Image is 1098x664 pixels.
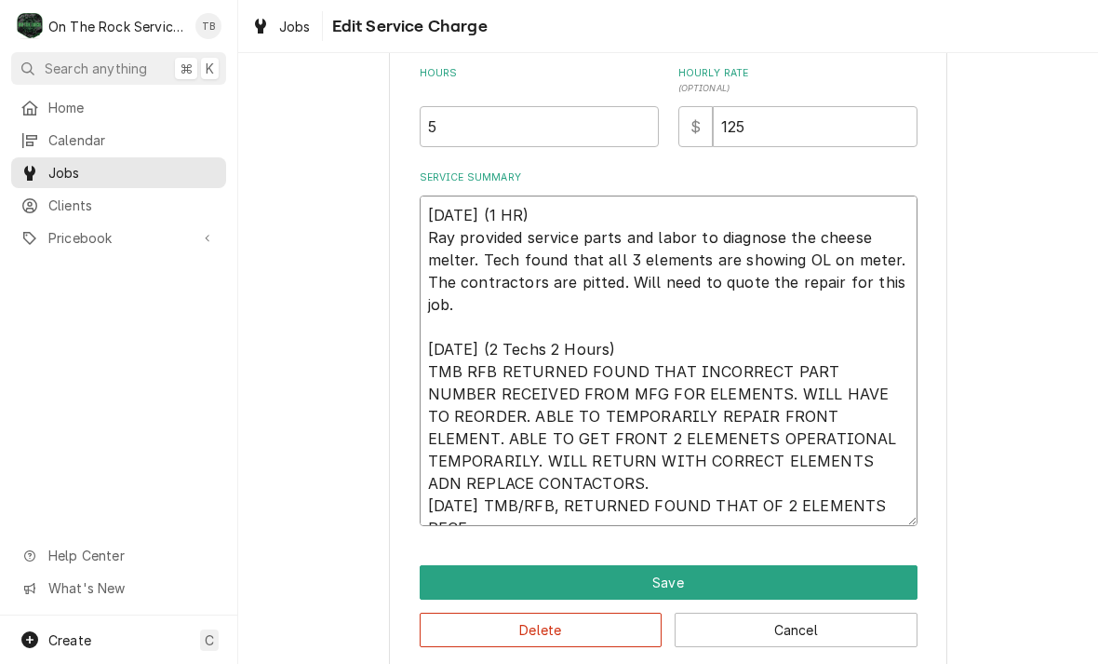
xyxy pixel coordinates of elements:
span: K [206,59,214,78]
div: [object Object] [420,66,659,147]
div: Todd Brady's Avatar [195,13,221,39]
span: ( optional ) [678,83,730,93]
span: Jobs [279,17,311,36]
a: Home [11,92,226,123]
a: Go to Help Center [11,540,226,571]
button: Cancel [675,613,917,647]
a: Go to Pricebook [11,223,226,253]
a: Clients [11,190,226,221]
div: TB [195,13,221,39]
button: Save [420,565,917,600]
span: Pricebook [48,228,189,248]
span: What's New [48,578,215,598]
button: Search anything⌘K [11,52,226,85]
div: Button Group [420,565,917,647]
span: Clients [48,196,217,215]
span: C [205,630,214,650]
textarea: [DATE] (1 HR) Ray provided service parts and labor to diagnose the cheese melter. Tech found that... [420,196,917,526]
div: Button Group Row [420,565,917,600]
label: Service Summary [420,170,917,185]
span: Create [48,632,91,648]
span: Home [48,98,217,117]
label: Hourly Rate [678,66,917,96]
button: Delete [420,613,663,647]
a: Go to What's New [11,573,226,603]
span: Jobs [48,163,217,183]
span: Edit Service Charge [327,14,488,39]
div: On The Rock Services [48,17,185,36]
label: Hours [420,66,659,96]
div: $ [678,106,713,147]
span: Help Center [48,546,215,565]
span: Search anything [45,59,147,78]
a: Calendar [11,125,226,156]
div: Button Group Row [420,600,917,647]
div: O [17,13,43,39]
a: Jobs [244,11,318,42]
span: Calendar [48,130,217,150]
a: Jobs [11,157,226,188]
div: Service Summary [420,170,917,526]
div: [object Object] [678,66,917,147]
div: On The Rock Services's Avatar [17,13,43,39]
span: ⌘ [180,59,193,78]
